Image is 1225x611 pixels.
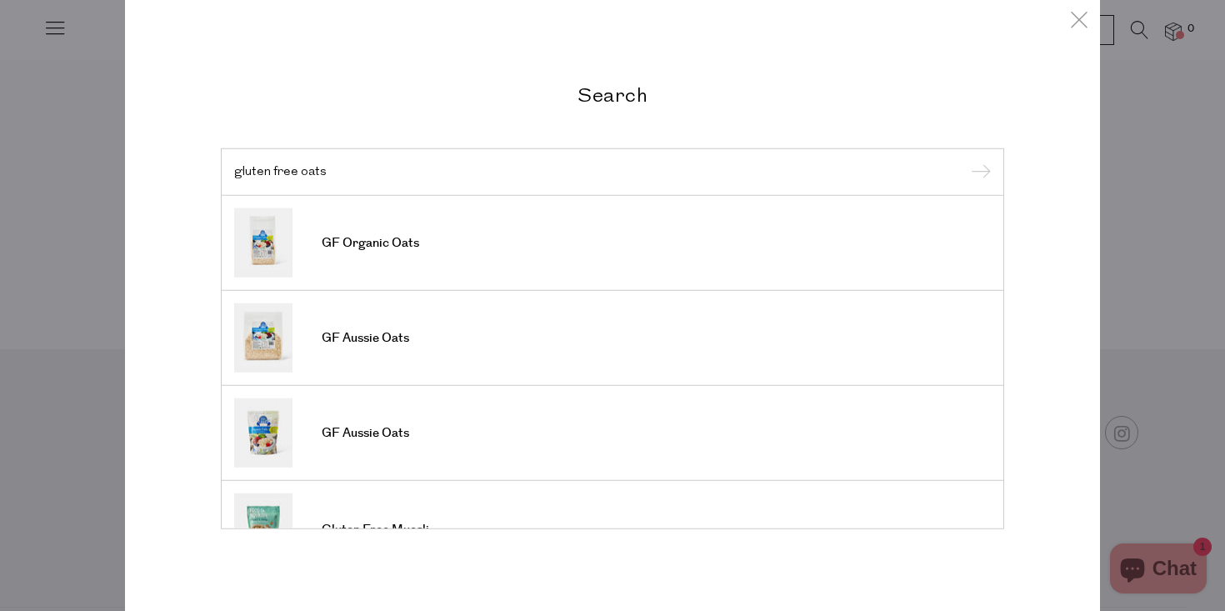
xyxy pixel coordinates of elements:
span: Gluten Free Muesli [322,522,429,538]
span: GF Aussie Oats [322,330,409,347]
span: GF Aussie Oats [322,425,409,442]
img: Gluten Free Muesli [234,493,292,567]
h2: Search [221,82,1004,106]
a: GF Organic Oats [234,208,991,278]
a: GF Aussie Oats [234,398,991,468]
img: GF Aussie Oats [234,303,292,373]
img: GF Organic Oats [234,208,292,278]
span: GF Organic Oats [322,235,419,252]
img: GF Aussie Oats [234,398,292,468]
a: Gluten Free Muesli [234,493,991,567]
input: Search [234,165,991,178]
a: GF Aussie Oats [234,303,991,373]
